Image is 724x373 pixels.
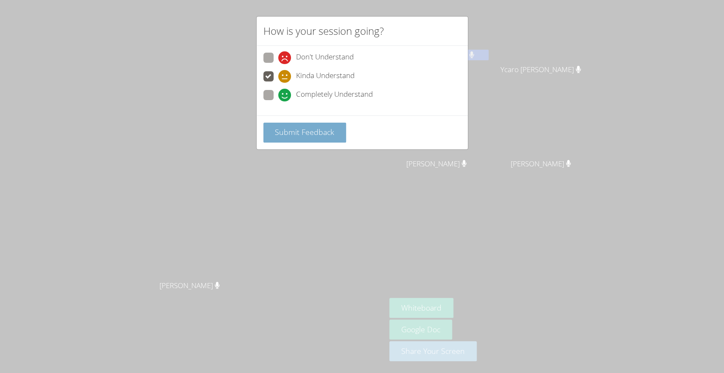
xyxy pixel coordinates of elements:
[296,51,354,64] span: Don't Understand
[275,127,334,137] span: Submit Feedback
[296,89,373,101] span: Completely Understand
[296,70,355,83] span: Kinda Understand
[263,123,347,143] button: Submit Feedback
[263,23,384,39] h2: How is your session going?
